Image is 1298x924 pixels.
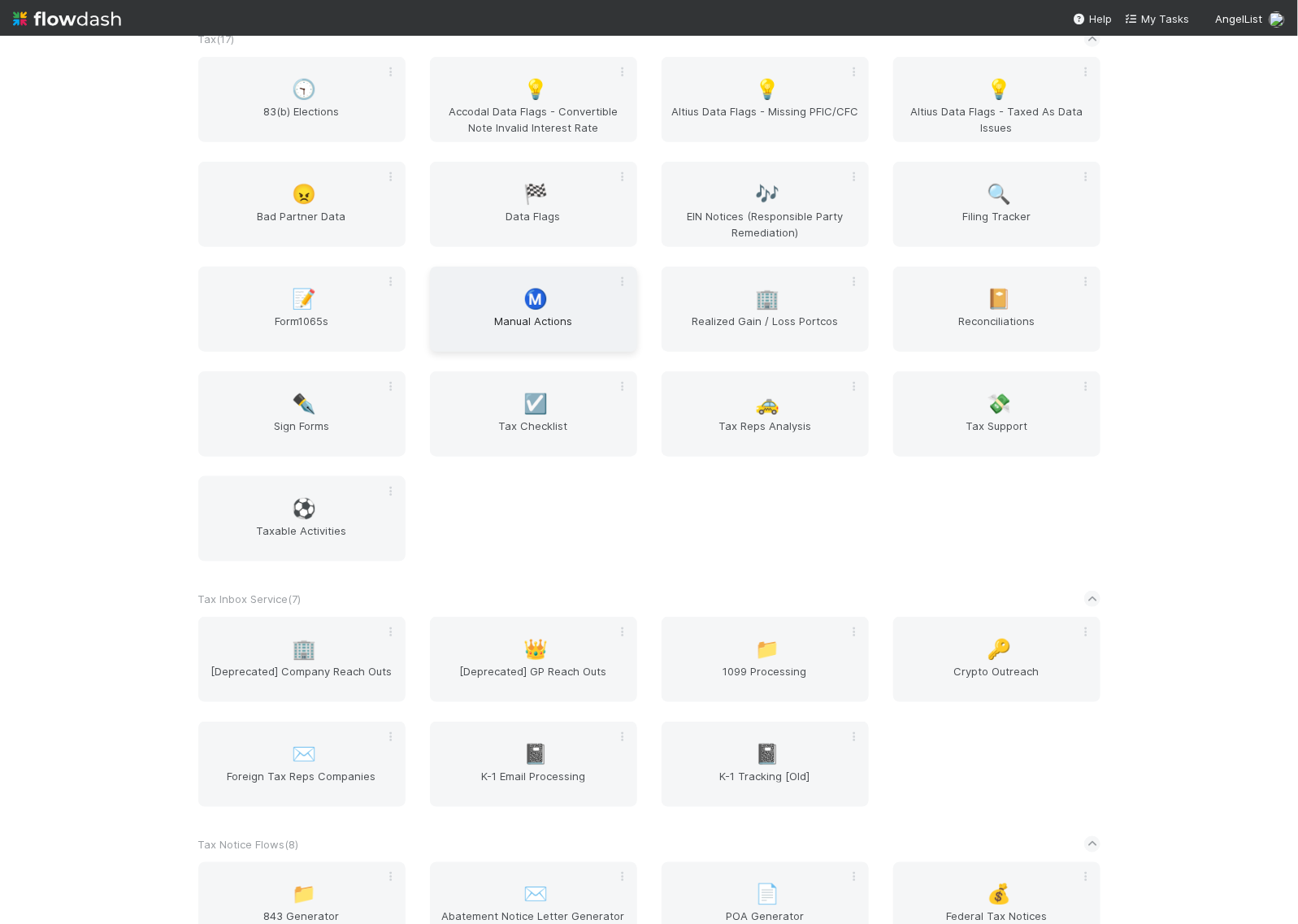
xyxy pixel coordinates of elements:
[755,639,779,660] span: 📁
[436,208,631,241] span: Data Flags
[668,208,862,241] span: EIN Notices (Responsible Party Remediation)
[668,418,862,450] span: Tax Reps Analysis
[292,498,316,519] span: ⚽
[292,184,316,205] span: 😠
[198,476,406,562] a: ⚽Taxable Activities
[13,5,121,33] img: logo-inverted-e16ddd16eac7371096b0.svg
[987,288,1011,310] span: 📔
[430,371,637,457] a: ☑️Tax Checklist
[662,617,869,702] a: 📁1099 Processing
[292,79,316,100] span: 🕤
[755,884,779,905] span: 📄
[198,162,406,247] a: 😠Bad Partner Data
[1125,11,1189,27] a: My Tasks
[205,313,399,345] span: Form1065s
[900,103,1094,136] span: Altius Data Flags - Taxed As Data Issues
[436,313,631,345] span: Manual Actions
[198,838,299,851] span: Tax Notice Flows ( 8 )
[198,371,406,457] a: ✒️Sign Forms
[430,722,637,807] a: 📓K-1 Email Processing
[205,768,399,800] span: Foreign Tax Reps Companies
[198,267,406,352] a: 📝Form1065s
[198,617,406,702] a: 🏢[Deprecated] Company Reach Outs
[893,617,1100,702] a: 🔑Crypto Outreach
[755,79,779,100] span: 💡
[205,418,399,450] span: Sign Forms
[436,663,631,696] span: [Deprecated] GP Reach Outs
[662,722,869,807] a: 📓K-1 Tracking [Old]
[436,418,631,450] span: Tax Checklist
[987,184,1011,205] span: 🔍
[292,288,316,310] span: 📝
[900,663,1094,696] span: Crypto Outreach
[1073,11,1112,27] div: Help
[523,79,548,100] span: 💡
[198,592,302,605] span: Tax Inbox Service ( 7 )
[205,103,399,136] span: 83(b) Elections
[198,722,406,807] a: ✉️Foreign Tax Reps Companies
[900,208,1094,241] span: Filing Tracker
[1215,12,1262,25] span: AngelList
[668,103,862,136] span: Altius Data Flags - Missing PFIC/CFC
[436,768,631,800] span: K-1 Email Processing
[755,744,779,765] span: 📓
[292,393,316,414] span: ✒️
[987,639,1011,660] span: 🔑
[205,523,399,555] span: Taxable Activities
[205,663,399,696] span: [Deprecated] Company Reach Outs
[755,288,779,310] span: 🏢
[987,393,1011,414] span: 💸
[292,639,316,660] span: 🏢
[987,79,1011,100] span: 💡
[523,639,548,660] span: 👑
[436,103,631,136] span: Accodal Data Flags - Convertible Note Invalid Interest Rate
[900,313,1094,345] span: Reconciliations
[430,267,637,352] a: Ⓜ️Manual Actions
[755,184,779,205] span: 🎶
[430,617,637,702] a: 👑[Deprecated] GP Reach Outs
[987,884,1011,905] span: 💰
[668,768,862,800] span: K-1 Tracking [Old]
[523,744,548,765] span: 📓
[668,663,862,696] span: 1099 Processing
[893,371,1100,457] a: 💸Tax Support
[198,33,235,46] span: Tax ( 17 )
[198,57,406,142] a: 🕤83(b) Elections
[292,744,316,765] span: ✉️
[523,184,548,205] span: 🏁
[662,267,869,352] a: 🏢Realized Gain / Loss Portcos
[430,162,637,247] a: 🏁Data Flags
[893,57,1100,142] a: 💡Altius Data Flags - Taxed As Data Issues
[662,371,869,457] a: 🚕Tax Reps Analysis
[668,313,862,345] span: Realized Gain / Loss Portcos
[292,884,316,905] span: 📁
[893,267,1100,352] a: 📔Reconciliations
[755,393,779,414] span: 🚕
[523,884,548,905] span: ✉️
[893,162,1100,247] a: 🔍Filing Tracker
[1125,12,1189,25] span: My Tasks
[1269,11,1285,28] img: avatar_cc3a00d7-dd5c-4a2f-8d58-dd6545b20c0d.png
[662,57,869,142] a: 💡Altius Data Flags - Missing PFIC/CFC
[900,418,1094,450] span: Tax Support
[523,288,548,310] span: Ⓜ️
[662,162,869,247] a: 🎶EIN Notices (Responsible Party Remediation)
[205,208,399,241] span: Bad Partner Data
[523,393,548,414] span: ☑️
[430,57,637,142] a: 💡Accodal Data Flags - Convertible Note Invalid Interest Rate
